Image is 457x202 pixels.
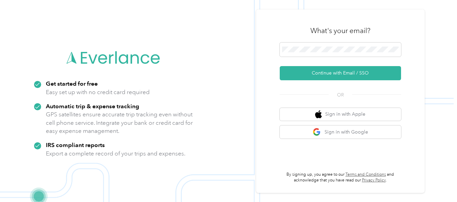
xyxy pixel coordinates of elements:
p: Easy set up with no credit card required [46,88,150,96]
strong: Get started for free [46,80,98,87]
a: Terms and Conditions [345,172,386,177]
p: GPS satellites ensure accurate trip tracking even without cell phone service. Integrate your bank... [46,110,193,135]
p: Export a complete record of your trips and expenses. [46,149,185,158]
span: OR [329,91,352,98]
a: Privacy Policy [362,178,386,183]
img: google logo [313,128,321,136]
button: apple logoSign in with Apple [280,108,401,121]
h3: What's your email? [310,26,370,35]
p: By signing up, you agree to our and acknowledge that you have read our . [280,172,401,183]
strong: IRS compliant reports [46,141,105,148]
iframe: Everlance-gr Chat Button Frame [419,164,457,202]
img: apple logo [315,110,322,119]
strong: Automatic trip & expense tracking [46,103,139,110]
button: Continue with Email / SSO [280,66,401,80]
button: google logoSign in with Google [280,125,401,139]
